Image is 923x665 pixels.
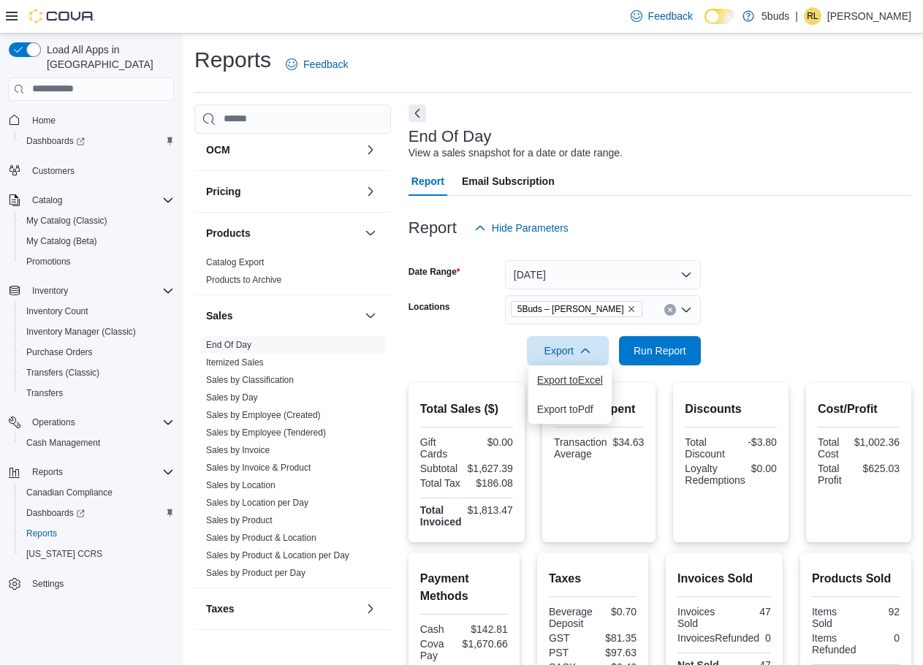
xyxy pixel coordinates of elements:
button: Operations [26,414,81,431]
button: Promotions [15,251,180,272]
a: End Of Day [206,340,251,350]
button: My Catalog (Beta) [15,231,180,251]
button: Products [362,224,379,242]
span: Purchase Orders [20,343,174,361]
span: Products to Archive [206,274,281,286]
span: Cash Management [20,434,174,452]
span: Transfers (Classic) [20,364,174,381]
div: Total Tax [420,477,464,489]
a: Sales by Day [206,392,258,403]
span: Sales by Product & Location per Day [206,550,349,561]
h2: Payment Methods [420,570,508,605]
span: Home [32,115,56,126]
a: Home [26,112,61,129]
a: Catalog Export [206,257,264,267]
button: Sales [362,307,379,324]
h3: Sales [206,308,233,323]
span: Purchase Orders [26,346,93,358]
button: OCM [362,141,379,159]
span: Inventory [26,282,174,300]
a: Sales by Invoice [206,445,270,455]
label: Date Range [409,266,460,278]
button: [US_STATE] CCRS [15,544,180,564]
label: Locations [409,301,450,313]
button: Export [527,336,609,365]
a: Customers [26,162,80,180]
a: My Catalog (Classic) [20,212,113,229]
button: My Catalog (Classic) [15,210,180,231]
a: Sales by Product per Day [206,568,305,578]
a: Dashboards [20,132,91,150]
span: Feedback [648,9,693,23]
span: Sales by Product [206,514,273,526]
div: Items Sold [812,606,853,629]
span: Sales by Employee (Tendered) [206,427,326,438]
a: Reports [20,525,63,542]
button: Taxes [362,600,379,617]
div: $97.63 [596,647,637,658]
a: [US_STATE] CCRS [20,545,108,563]
div: $1,002.36 [854,436,900,448]
div: InvoicesRefunded [677,632,759,644]
img: Cova [29,9,95,23]
span: Sales by Invoice & Product [206,462,311,474]
a: Dashboards [15,131,180,151]
button: Open list of options [680,304,692,316]
button: Home [3,110,180,131]
button: Operations [3,412,180,433]
div: Cash [420,623,461,635]
span: 5Buds – Warman [511,301,642,317]
a: Feedback [280,50,354,79]
span: Hide Parameters [492,221,569,235]
button: Settings [3,573,180,594]
span: Itemized Sales [206,357,264,368]
div: $142.81 [467,623,508,635]
a: Settings [26,575,69,593]
div: Cova Pay [420,638,457,661]
span: Reports [26,463,174,481]
button: Reports [3,462,180,482]
span: Reports [32,466,63,478]
div: 47 [727,606,771,617]
div: GST [549,632,590,644]
button: OCM [206,142,359,157]
span: Inventory Count [26,305,88,317]
a: Inventory Count [20,303,94,320]
div: 92 [859,606,900,617]
nav: Complex example [9,104,174,633]
button: Export toPdf [528,395,612,424]
input: Dark Mode [704,9,735,24]
button: Catalog [26,191,68,209]
span: Inventory Manager (Classic) [26,326,136,338]
a: Feedback [625,1,699,31]
h2: Taxes [549,570,637,588]
span: My Catalog (Classic) [26,215,107,227]
div: PST [549,647,590,658]
span: Transfers [26,387,63,399]
h3: Taxes [206,601,235,616]
div: $186.08 [469,477,513,489]
div: Products [194,254,391,294]
div: Loyalty Redemptions [685,463,745,486]
span: Email Subscription [462,167,555,196]
p: | [795,7,798,25]
span: Settings [32,578,64,590]
span: Export to Pdf [537,403,603,415]
a: Transfers [20,384,69,402]
button: Canadian Compliance [15,482,180,503]
a: Dashboards [15,503,180,523]
span: Sales by Location [206,479,276,491]
span: My Catalog (Beta) [20,232,174,250]
span: Promotions [20,253,174,270]
span: Sales by Invoice [206,444,270,456]
h3: OCM [206,142,230,157]
div: Sales [194,336,391,588]
div: Beverage Deposit [549,606,593,629]
a: Cash Management [20,434,106,452]
a: Sales by Location per Day [206,498,308,508]
a: Sales by Product [206,515,273,525]
h3: Products [206,226,251,240]
span: Sales by Product & Location [206,532,316,544]
div: $0.00 [469,436,513,448]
